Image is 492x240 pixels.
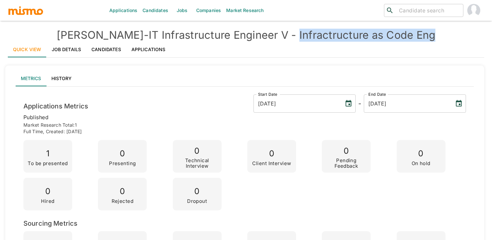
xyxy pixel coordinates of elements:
h6: Sourcing Metrics [23,218,466,229]
p: Technical Interview [175,158,219,169]
p: On hold [412,161,430,166]
p: Market Research Total: 1 [23,122,466,128]
p: 0 [252,147,291,161]
p: Presenting [109,161,136,166]
p: published [23,113,466,122]
label: Start Date [258,92,278,97]
p: 0 [187,184,207,199]
div: lab API tabs example [16,71,474,86]
button: Choose date, selected date is Sep 8, 2025 [342,97,355,110]
p: 1 [28,147,68,161]
p: 0 [412,147,430,161]
a: Job Details [47,42,87,57]
h4: [PERSON_NAME] - IT Infrastructure Engineer V - Infractructure as Code Eng [8,29,484,42]
a: Applications [126,42,171,57]
p: To be presented [28,161,68,166]
p: Rejected [112,199,134,204]
p: 0 [324,144,368,158]
p: 0 [175,144,219,158]
a: Quick View [8,42,47,57]
input: Candidate search [396,6,460,15]
img: logo [8,6,44,15]
p: 0 [112,184,134,199]
input: MM/DD/YYYY [364,94,450,113]
img: Gabriel Hernandez [467,4,480,17]
p: 0 [41,184,54,199]
p: Pending Feedback [324,158,368,169]
a: Candidates [86,42,126,57]
button: History [46,71,77,86]
p: Full time , Created: [DATE] [23,128,466,135]
p: Dropout [187,199,207,204]
h6: - [358,98,361,109]
label: End Date [368,92,386,97]
p: 0 [109,147,136,161]
p: Client Interview [252,161,291,166]
p: Hired [41,199,54,204]
button: Metrics [16,71,46,86]
input: MM/DD/YYYY [253,94,339,113]
h6: Applications Metrics [23,101,88,111]
button: Choose date, selected date is Sep 26, 2025 [452,97,465,110]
